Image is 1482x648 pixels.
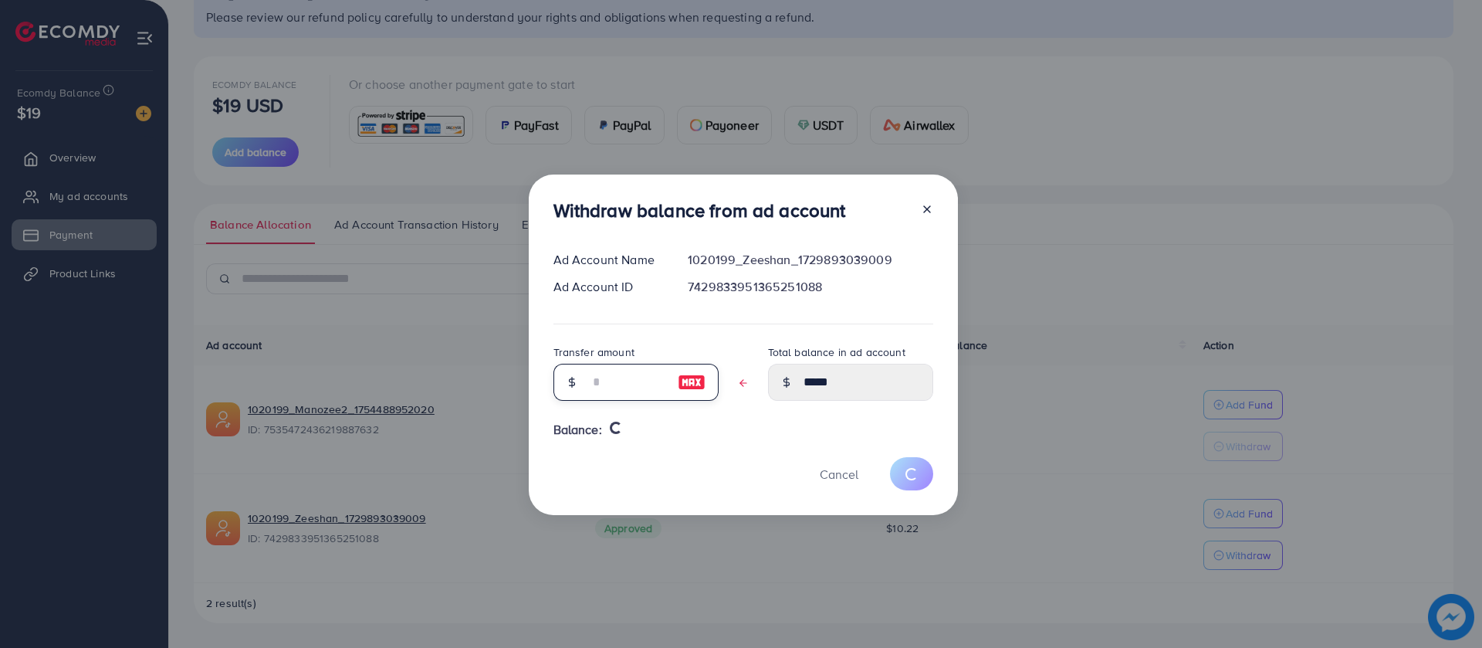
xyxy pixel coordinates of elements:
button: Cancel [800,457,878,490]
span: Balance: [553,421,602,439]
label: Transfer amount [553,344,634,360]
div: Ad Account ID [541,278,676,296]
div: 7429833951365251088 [675,278,945,296]
label: Total balance in ad account [768,344,905,360]
div: Ad Account Name [541,251,676,269]
img: image [678,373,705,392]
h3: Withdraw balance from ad account [553,199,846,222]
div: 1020199_Zeeshan_1729893039009 [675,251,945,269]
span: Cancel [820,466,858,483]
